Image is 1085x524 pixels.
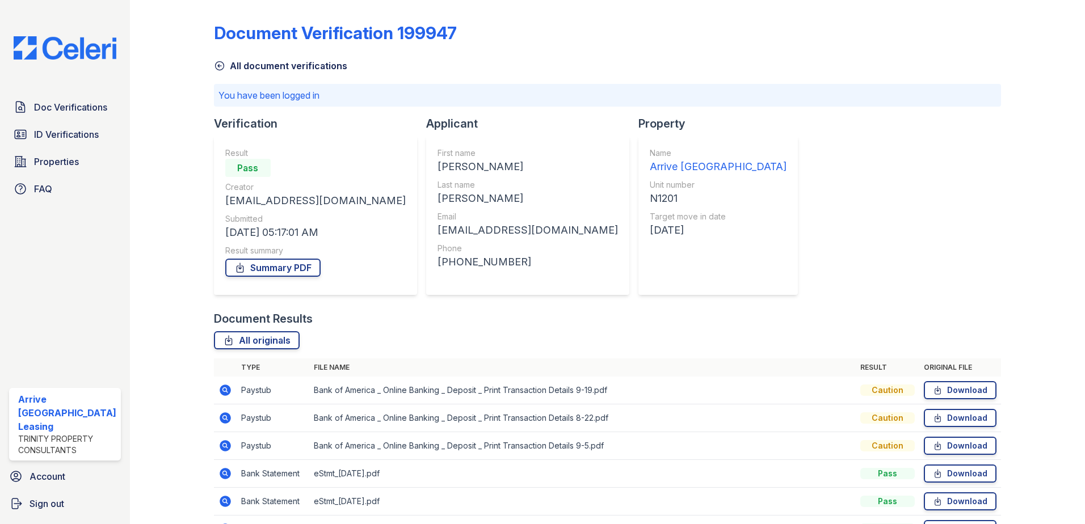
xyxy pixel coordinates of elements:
a: Account [5,465,125,488]
span: ID Verifications [34,128,99,141]
a: Download [924,492,996,510]
a: Name Arrive [GEOGRAPHIC_DATA] [650,147,787,175]
a: Properties [9,150,121,173]
span: FAQ [34,182,52,196]
div: Applicant [426,116,638,132]
td: Bank of America _ Online Banking _ Deposit _ Print Transaction Details 9-19.pdf [309,377,856,404]
div: Email [438,211,618,222]
div: Caution [860,384,915,396]
div: Submitted [225,213,406,225]
th: Type [237,358,309,377]
div: [PERSON_NAME] [438,191,618,206]
a: Download [924,381,996,399]
th: Result [856,358,919,377]
div: [PERSON_NAME] [438,159,618,175]
div: Name [650,147,787,159]
a: Download [924,464,996,483]
a: All document verifications [214,59,347,73]
a: Summary PDF [225,259,321,277]
div: Last name [438,179,618,191]
span: Properties [34,155,79,168]
div: First name [438,147,618,159]
div: [EMAIL_ADDRESS][DOMAIN_NAME] [225,193,406,209]
td: Paystub [237,377,309,404]
div: [EMAIL_ADDRESS][DOMAIN_NAME] [438,222,618,238]
div: [DATE] [650,222,787,238]
td: Bank of America _ Online Banking _ Deposit _ Print Transaction Details 8-22.pdf [309,404,856,432]
div: Trinity Property Consultants [18,433,116,456]
div: Verification [214,116,426,132]
div: N1201 [650,191,787,206]
td: Paystub [237,404,309,432]
td: Bank of America _ Online Banking _ Deposit _ Print Transaction Details 9-5.pdf [309,432,856,460]
div: Caution [860,440,915,451]
a: Doc Verifications [9,96,121,119]
span: Account [30,470,65,483]
a: FAQ [9,178,121,200]
div: Arrive [GEOGRAPHIC_DATA] [650,159,787,175]
div: Pass [860,496,915,507]
th: File name [309,358,856,377]
a: All originals [214,331,300,349]
td: Bank Statement [237,488,309,515]
div: Caution [860,412,915,424]
td: Bank Statement [237,460,309,488]
img: CE_Logo_Blue-a8612792a0a2168367f1c8372b55b34899dd931a85d93a1a3d3e32e68fde9ad4.png [5,36,125,60]
a: ID Verifications [9,123,121,146]
td: eStmt_[DATE].pdf [309,460,856,488]
div: Pass [860,468,915,479]
a: Download [924,437,996,455]
div: Target move in date [650,211,787,222]
p: You have been logged in [218,88,997,102]
div: Result [225,147,406,159]
span: Doc Verifications [34,100,107,114]
span: Sign out [30,497,64,510]
div: Document Verification 199947 [214,23,457,43]
a: Download [924,409,996,427]
a: Sign out [5,492,125,515]
div: [PHONE_NUMBER] [438,254,618,270]
div: Document Results [214,311,313,327]
div: Unit number [650,179,787,191]
th: Original file [919,358,1001,377]
div: Pass [225,159,271,177]
div: Property [638,116,807,132]
div: Arrive [GEOGRAPHIC_DATA] Leasing [18,392,116,433]
td: eStmt_[DATE].pdf [309,488,856,515]
div: Creator [225,181,406,193]
div: Phone [438,243,618,254]
div: [DATE] 05:17:01 AM [225,225,406,240]
div: Result summary [225,245,406,256]
td: Paystub [237,432,309,460]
